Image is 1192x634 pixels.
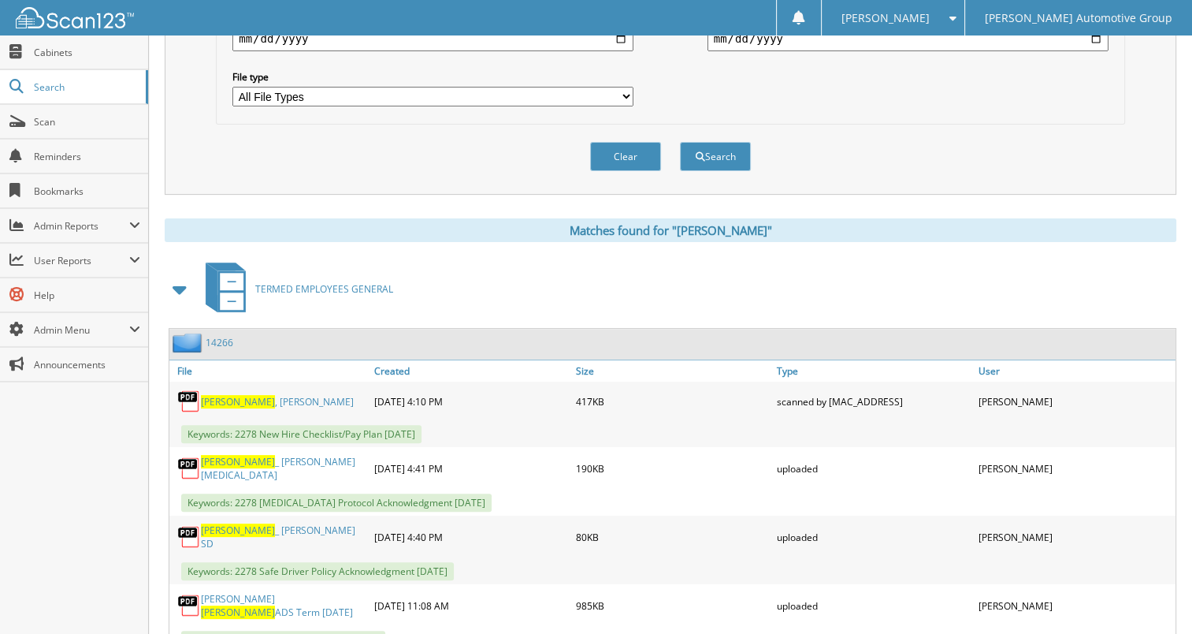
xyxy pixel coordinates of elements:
[773,451,974,486] div: uploaded
[16,7,134,28] img: scan123-logo-white.svg
[34,115,140,129] span: Scan
[841,13,930,23] span: [PERSON_NAME]
[975,360,1175,382] a: User
[201,606,275,619] span: [PERSON_NAME]
[370,588,571,623] div: [DATE] 11:08 AM
[773,588,974,623] div: uploaded
[1113,558,1192,634] iframe: Chat Widget
[773,386,974,417] div: scanned by [MAC_ADDRESS]
[201,524,366,550] a: [PERSON_NAME]_ [PERSON_NAME] SD
[370,451,571,486] div: [DATE] 4:41 PM
[975,451,1175,486] div: [PERSON_NAME]
[165,218,1176,242] div: Matches found for "[PERSON_NAME]"
[201,455,366,482] a: [PERSON_NAME]_ [PERSON_NAME][MEDICAL_DATA]
[34,323,129,337] span: Admin Menu
[181,562,454,580] span: Keywords: 2278 Safe Driver Policy Acknowledgment [DATE]
[34,289,140,302] span: Help
[707,26,1108,51] input: end
[177,457,201,480] img: PDF.png
[177,594,201,617] img: PDF.png
[255,282,393,296] span: TERMED EMPLOYEES GENERAL
[196,258,393,320] a: TERMED EMPLOYEES GENERAL
[572,386,773,417] div: 417KB
[34,219,129,233] span: Admin Reports
[201,395,354,408] a: [PERSON_NAME], [PERSON_NAME]
[206,336,233,349] a: 14266
[370,360,571,382] a: Created
[572,520,773,554] div: 80KB
[773,360,974,382] a: Type
[572,451,773,486] div: 190KB
[201,592,366,619] a: [PERSON_NAME][PERSON_NAME]ADS Term [DATE]
[572,360,773,382] a: Size
[34,80,138,94] span: Search
[201,455,275,468] span: [PERSON_NAME]
[680,142,751,171] button: Search
[34,185,140,198] span: Bookmarks
[169,360,370,382] a: File
[34,46,140,59] span: Cabinets
[34,254,129,267] span: User Reports
[34,358,140,371] span: Announcements
[34,150,140,163] span: Reminders
[773,520,974,554] div: uploaded
[177,390,201,413] img: PDF.png
[201,524,275,537] span: [PERSON_NAME]
[201,395,275,408] span: [PERSON_NAME]
[975,520,1175,554] div: [PERSON_NAME]
[181,494,492,512] span: Keywords: 2278 [MEDICAL_DATA] Protocol Acknowledgment [DATE]
[173,333,206,352] img: folder2.png
[985,13,1172,23] span: [PERSON_NAME] Automotive Group
[975,588,1175,623] div: [PERSON_NAME]
[975,386,1175,417] div: [PERSON_NAME]
[370,520,571,554] div: [DATE] 4:40 PM
[177,525,201,549] img: PDF.png
[572,588,773,623] div: 985KB
[370,386,571,417] div: [DATE] 4:10 PM
[232,70,633,84] label: File type
[232,26,633,51] input: start
[590,142,661,171] button: Clear
[181,425,421,443] span: Keywords: 2278 New Hire Checklist/Pay Plan [DATE]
